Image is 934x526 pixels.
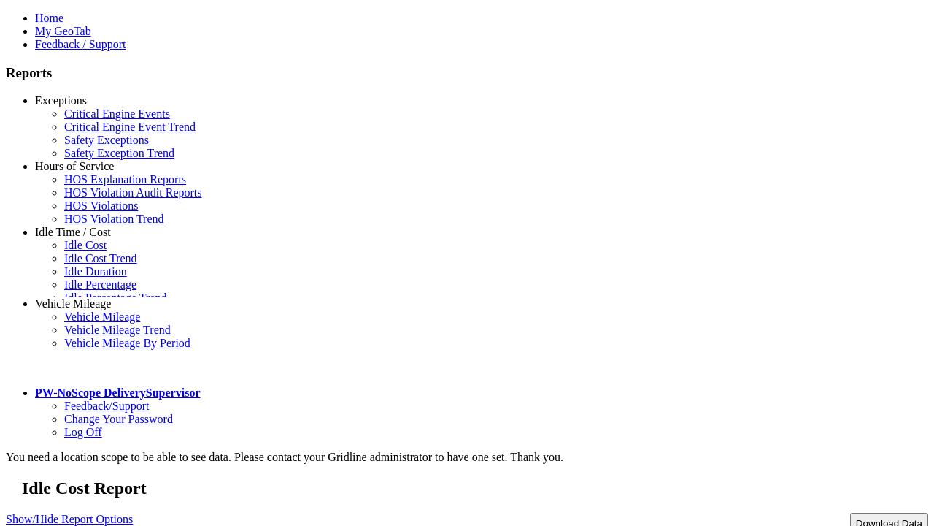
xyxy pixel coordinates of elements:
[64,134,149,146] a: Safety Exceptions
[64,337,190,349] a: Vehicle Mileage By Period
[64,147,174,159] a: Safety Exception Trend
[64,278,136,291] a: Idle Percentage
[64,107,170,120] a: Critical Engine Events
[64,186,202,199] a: HOS Violation Audit Reports
[64,291,166,304] a: Idle Percentage Trend
[64,413,173,425] a: Change Your Password
[6,451,928,464] div: You need a location scope to be able to see data. Please contact your Gridline administrator to h...
[64,213,164,225] a: HOS Violation Trend
[35,12,63,24] a: Home
[64,426,102,438] a: Log Off
[35,297,111,310] a: Vehicle Mileage
[35,25,91,37] a: My GeoTab
[64,121,196,133] a: Critical Engine Event Trend
[35,38,126,50] a: Feedback / Support
[64,252,137,264] a: Idle Cost Trend
[64,310,140,323] a: Vehicle Mileage
[35,94,87,107] a: Exceptions
[64,324,171,336] a: Vehicle Mileage Trend
[64,173,186,186] a: HOS Explanation Reports
[6,65,928,81] h3: Reports
[64,199,138,212] a: HOS Violations
[64,265,127,278] a: Idle Duration
[35,160,114,172] a: Hours of Service
[22,479,928,498] h2: Idle Cost Report
[35,226,111,238] a: Idle Time / Cost
[35,386,200,399] a: PW-NoScope DeliverySupervisor
[64,400,149,412] a: Feedback/Support
[64,239,107,251] a: Idle Cost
